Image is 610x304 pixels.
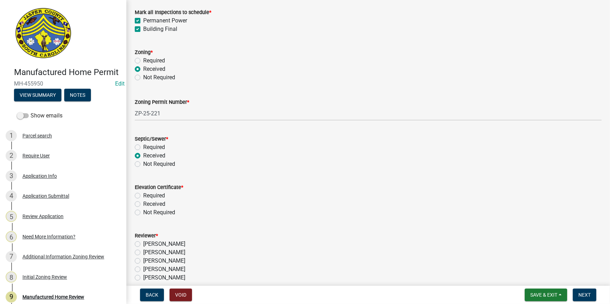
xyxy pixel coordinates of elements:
[14,7,73,60] img: Jasper County, South Carolina
[143,200,165,208] label: Received
[135,10,211,15] label: Mark all Inspections to schedule
[6,211,17,222] div: 5
[135,234,158,238] label: Reviewer
[115,80,125,87] a: Edit
[22,295,84,299] div: Manufactured Home Review
[64,93,91,98] wm-modal-confirm: Notes
[143,56,165,65] label: Required
[22,234,75,239] div: Need More Information?
[143,265,185,273] label: [PERSON_NAME]
[143,240,185,248] label: [PERSON_NAME]
[143,191,165,200] label: Required
[17,112,62,120] label: Show emails
[135,50,153,55] label: Zoning
[146,292,158,298] span: Back
[573,289,596,301] button: Next
[6,291,17,303] div: 9
[143,65,165,73] label: Received
[143,73,175,82] label: Not Required
[143,257,185,265] label: [PERSON_NAME]
[143,273,185,282] label: [PERSON_NAME]
[6,231,17,242] div: 6
[22,174,57,178] div: Application Info
[22,214,64,219] div: Review Application
[143,160,175,168] label: Not Required
[6,271,17,283] div: 8
[14,93,61,98] wm-modal-confirm: Summary
[135,137,168,142] label: Septic/Sewer
[143,151,165,160] label: Received
[578,292,591,298] span: Next
[140,289,164,301] button: Back
[143,25,177,33] label: Building Final
[143,248,185,257] label: [PERSON_NAME]
[14,89,61,101] button: View Summary
[6,130,17,141] div: 1
[6,190,17,202] div: 4
[22,194,69,198] div: Application Submittal
[6,170,17,182] div: 3
[170,289,192,301] button: Void
[135,185,183,190] label: Elevation Certificate
[22,254,104,259] div: Additional Information Zoning Review
[143,143,165,151] label: Required
[143,16,187,25] label: Permanent Power
[115,80,125,87] wm-modal-confirm: Edit Application Number
[6,150,17,161] div: 2
[530,292,557,298] span: Save & Exit
[14,67,121,77] h4: Manufactured Home Permit
[22,133,52,138] div: Parcel search
[525,289,567,301] button: Save & Exit
[135,100,189,105] label: Zoning Permit Number
[14,80,112,87] span: MH-455950
[22,153,50,158] div: Require User
[64,89,91,101] button: Notes
[143,208,175,217] label: Not Required
[6,251,17,262] div: 7
[143,282,185,290] label: [PERSON_NAME]
[22,275,67,279] div: Initial Zoning Review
